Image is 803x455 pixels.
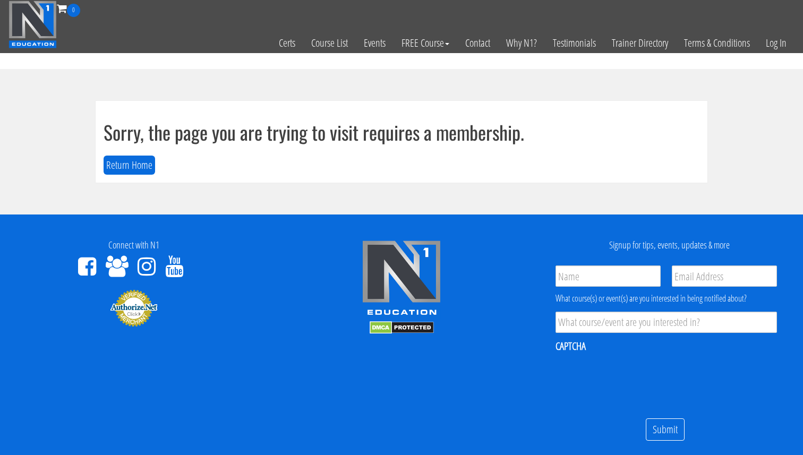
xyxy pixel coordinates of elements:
[303,17,356,69] a: Course List
[457,17,498,69] a: Contact
[543,240,795,251] h4: Signup for tips, events, updates & more
[8,1,57,48] img: n1-education
[104,122,699,143] h1: Sorry, the page you are trying to visit requires a membership.
[676,17,758,69] a: Terms & Conditions
[8,240,260,251] h4: Connect with N1
[672,265,777,287] input: Email Address
[356,17,394,69] a: Events
[57,1,80,15] a: 0
[498,17,545,69] a: Why N1?
[104,156,155,175] button: Return Home
[556,312,777,333] input: What course/event are you interested in?
[370,321,434,334] img: DMCA.com Protection Status
[556,265,661,287] input: Name
[556,339,586,353] label: CAPTCHA
[67,4,80,17] span: 0
[394,17,457,69] a: FREE Course
[758,17,795,69] a: Log In
[545,17,604,69] a: Testimonials
[271,17,303,69] a: Certs
[362,240,441,319] img: n1-edu-logo
[646,418,685,441] input: Submit
[556,360,717,401] iframe: reCAPTCHA
[110,289,158,327] img: Authorize.Net Merchant - Click to Verify
[604,17,676,69] a: Trainer Directory
[556,292,777,305] div: What course(s) or event(s) are you interested in being notified about?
